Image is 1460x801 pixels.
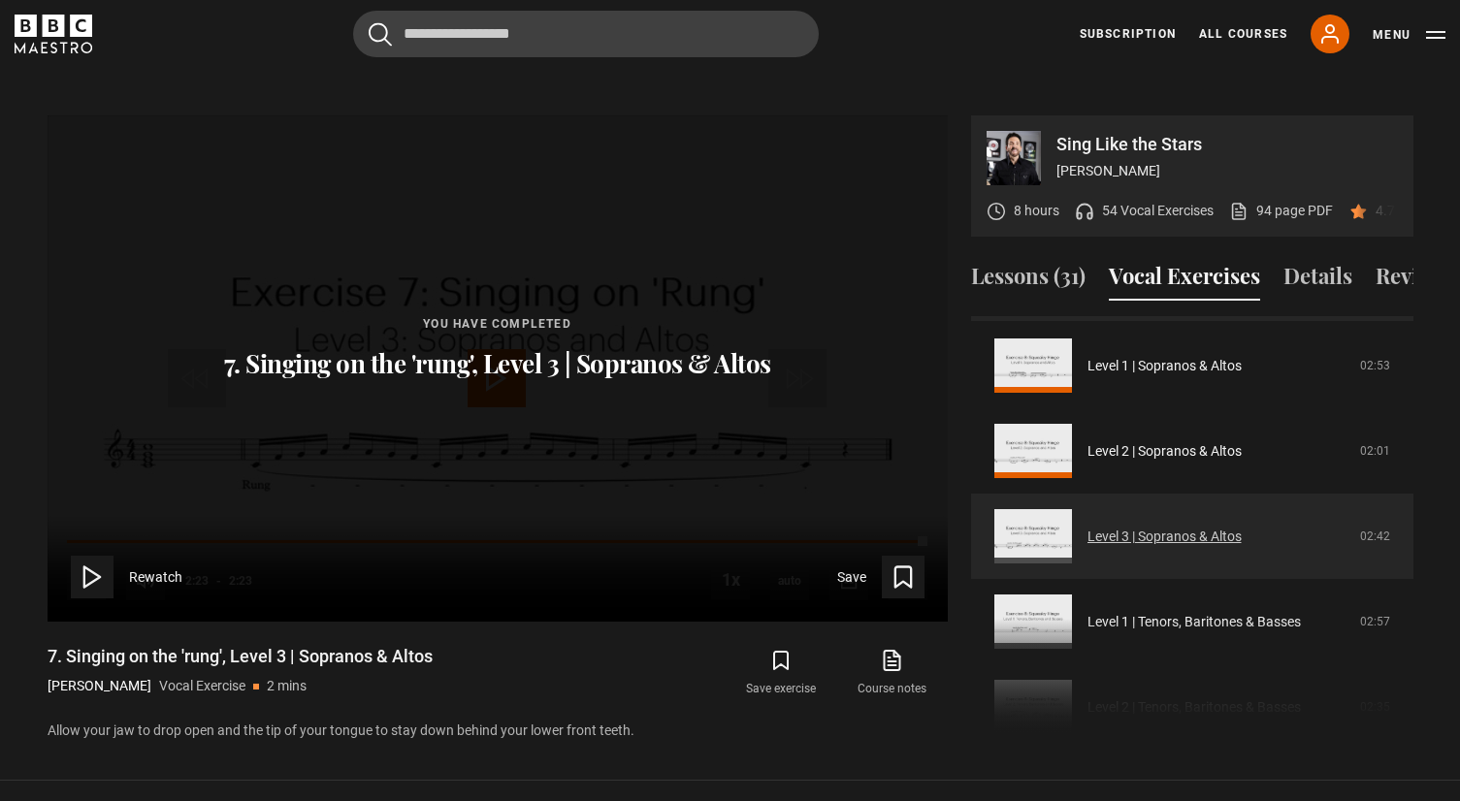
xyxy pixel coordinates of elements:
p: 7. Singing on the 'rung', Level 3 | Sopranos & Altos [224,348,771,379]
p: [PERSON_NAME] [1056,161,1398,181]
a: Level 2 | Sopranos & Altos [1087,441,1242,462]
button: Details [1283,260,1352,301]
a: 94 page PDF [1229,201,1333,221]
button: Rewatch [71,556,182,598]
p: Allow your jaw to drop open and the tip of your tongue to stay down behind your lower front teeth. [48,721,948,741]
a: Level 1 | Sopranos & Altos [1087,356,1242,376]
p: [PERSON_NAME] [48,676,151,696]
button: Lessons (31) [971,260,1086,301]
button: Submit the search query [369,22,392,47]
p: Sing Like the Stars [1056,136,1398,153]
a: Subscription [1080,25,1176,43]
button: Vocal Exercises [1109,260,1260,301]
p: 8 hours [1014,201,1059,221]
p: Vocal Exercise [159,676,245,696]
button: Save [837,556,925,598]
h1: 7. Singing on the 'rung', Level 3 | Sopranos & Altos [48,645,433,668]
p: 54 Vocal Exercises [1102,201,1214,221]
input: Search [353,11,819,57]
a: All Courses [1199,25,1287,43]
a: Level 3 | Sopranos & Altos [1087,527,1242,547]
p: 2 mins [267,676,307,696]
button: Toggle navigation [1373,25,1445,45]
span: Rewatch [129,567,182,588]
a: Course notes [836,645,947,701]
svg: BBC Maestro [15,15,92,53]
p: You have completed [224,315,771,333]
span: Save [837,567,866,588]
button: Save exercise [726,645,836,701]
a: Level 1 | Tenors, Baritones & Basses [1087,612,1301,632]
